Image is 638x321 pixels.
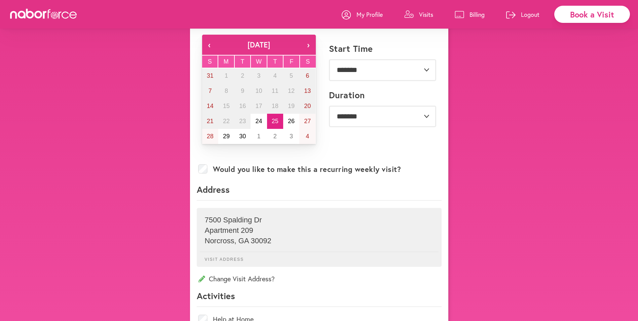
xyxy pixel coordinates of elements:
[521,10,539,19] p: Logout
[306,58,310,65] abbr: Saturday
[234,99,251,114] button: September 16, 2025
[223,133,230,140] abbr: September 29, 2025
[272,103,278,109] abbr: September 18, 2025
[290,133,293,140] abbr: October 3, 2025
[267,99,283,114] button: September 18, 2025
[257,133,260,140] abbr: October 1, 2025
[329,90,365,100] label: Duration
[290,58,293,65] abbr: Friday
[290,72,293,79] abbr: September 5, 2025
[241,87,244,94] abbr: September 9, 2025
[299,83,315,99] button: September 13, 2025
[404,4,433,25] a: Visits
[202,114,218,129] button: September 21, 2025
[304,87,311,94] abbr: September 13, 2025
[202,83,218,99] button: September 7, 2025
[419,10,433,19] p: Visits
[225,72,228,79] abbr: September 1, 2025
[257,72,260,79] abbr: September 3, 2025
[202,35,217,55] button: ‹
[218,83,234,99] button: September 8, 2025
[209,87,212,94] abbr: September 7, 2025
[213,165,401,174] label: Would you like to make this a recurring weekly visit?
[218,129,234,144] button: September 29, 2025
[299,99,315,114] button: September 20, 2025
[342,4,383,25] a: My Profile
[251,114,267,129] button: September 24, 2025
[205,226,434,235] p: Apartment 209
[234,83,251,99] button: September 9, 2025
[205,216,434,224] p: 7500 Spalding Dr
[554,6,630,23] div: Book a Visit
[241,72,244,79] abbr: September 2, 2025
[283,99,299,114] button: September 19, 2025
[208,58,212,65] abbr: Sunday
[267,83,283,99] button: September 11, 2025
[239,133,246,140] abbr: September 30, 2025
[197,184,442,201] p: Address
[239,118,246,124] abbr: September 23, 2025
[299,114,315,129] button: September 27, 2025
[288,103,295,109] abbr: September 19, 2025
[234,68,251,83] button: September 2, 2025
[273,58,277,65] abbr: Thursday
[240,58,244,65] abbr: Tuesday
[470,10,485,19] p: Billing
[225,87,228,94] abbr: September 8, 2025
[267,129,283,144] button: October 2, 2025
[273,133,277,140] abbr: October 2, 2025
[218,114,234,129] button: September 22, 2025
[202,68,218,83] button: August 31, 2025
[288,118,295,124] abbr: September 26, 2025
[205,237,434,245] p: Norcross , GA 30092
[251,99,267,114] button: September 17, 2025
[239,103,246,109] abbr: September 16, 2025
[255,103,262,109] abbr: September 17, 2025
[202,99,218,114] button: September 14, 2025
[272,118,278,124] abbr: September 25, 2025
[207,133,214,140] abbr: September 28, 2025
[234,114,251,129] button: September 23, 2025
[283,129,299,144] button: October 3, 2025
[251,129,267,144] button: October 1, 2025
[218,99,234,114] button: September 15, 2025
[356,10,383,19] p: My Profile
[255,87,262,94] abbr: September 10, 2025
[306,72,309,79] abbr: September 6, 2025
[329,43,373,54] label: Start Time
[217,35,301,55] button: [DATE]
[301,35,316,55] button: ›
[223,103,230,109] abbr: September 15, 2025
[197,274,442,283] p: Change Visit Address?
[304,103,311,109] abbr: September 20, 2025
[224,58,229,65] abbr: Monday
[223,118,230,124] abbr: September 22, 2025
[251,68,267,83] button: September 3, 2025
[207,72,214,79] abbr: August 31, 2025
[283,114,299,129] button: September 26, 2025
[288,87,295,94] abbr: September 12, 2025
[299,129,315,144] button: October 4, 2025
[251,83,267,99] button: September 10, 2025
[299,68,315,83] button: September 6, 2025
[506,4,539,25] a: Logout
[306,133,309,140] abbr: October 4, 2025
[283,68,299,83] button: September 5, 2025
[255,118,262,124] abbr: September 24, 2025
[273,72,277,79] abbr: September 4, 2025
[272,87,278,94] abbr: September 11, 2025
[197,290,442,307] p: Activities
[256,58,262,65] abbr: Wednesday
[267,68,283,83] button: September 4, 2025
[218,68,234,83] button: September 1, 2025
[202,129,218,144] button: September 28, 2025
[267,114,283,129] button: September 25, 2025
[304,118,311,124] abbr: September 27, 2025
[207,118,214,124] abbr: September 21, 2025
[455,4,485,25] a: Billing
[207,103,214,109] abbr: September 14, 2025
[200,252,439,262] p: Visit Address
[283,83,299,99] button: September 12, 2025
[234,129,251,144] button: September 30, 2025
